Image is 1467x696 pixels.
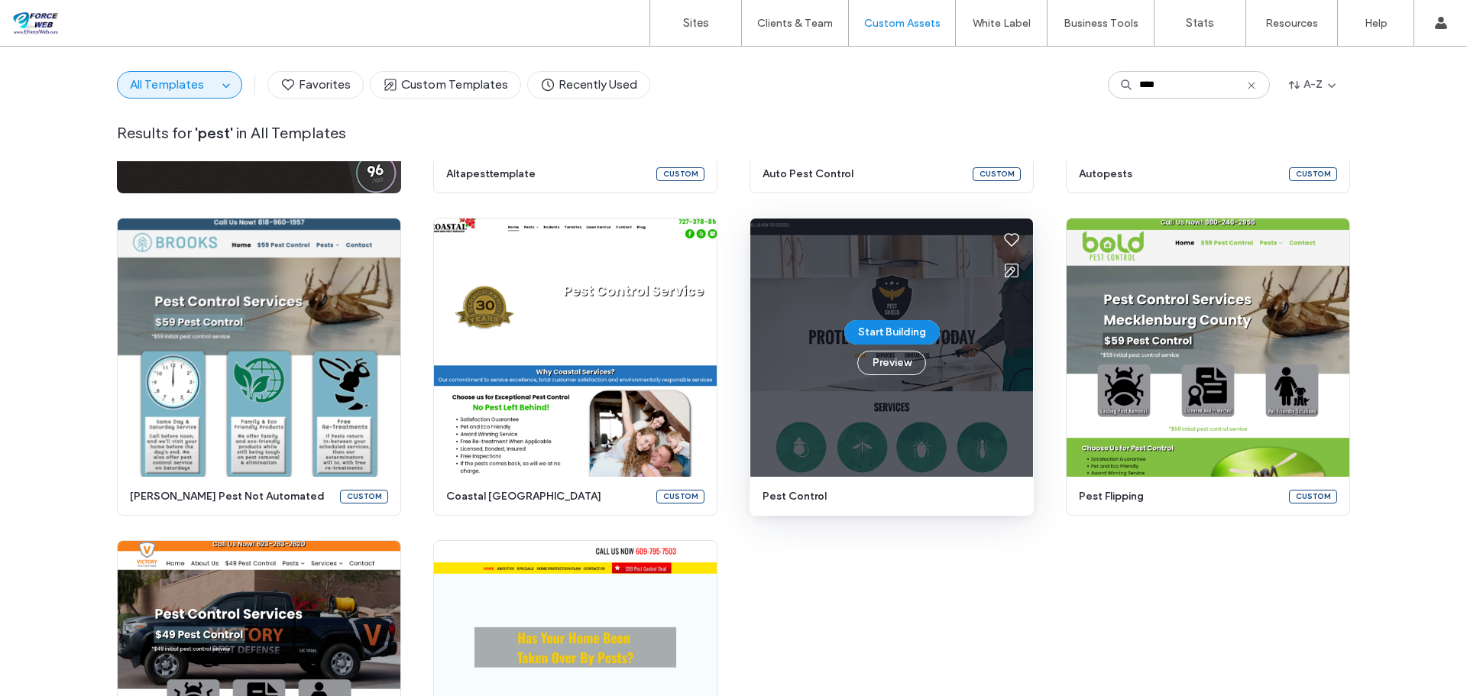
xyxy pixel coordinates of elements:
[844,320,940,345] button: Start Building
[383,76,508,93] span: Custom Templates
[683,16,709,30] label: Sites
[656,167,704,181] div: Custom
[34,11,66,24] span: Help
[1079,167,1280,182] span: autopests
[763,489,1012,504] span: pest control
[370,71,521,99] button: Custom Templates
[195,124,233,142] span: ' pest '
[857,351,926,375] button: Preview
[527,71,650,99] button: Recently Used
[973,167,1021,181] div: Custom
[446,489,647,504] span: coastal [GEOGRAPHIC_DATA]
[446,167,647,182] span: altapesttemplate
[117,123,1350,143] span: Results for in All Templates
[280,76,351,93] span: Favorites
[340,490,388,503] div: Custom
[864,17,941,30] label: Custom Assets
[1079,489,1280,504] span: pest flipping
[118,72,217,98] button: All Templates
[973,17,1031,30] label: White Label
[757,17,833,30] label: Clients & Team
[1276,73,1350,97] button: A-Z
[1365,17,1388,30] label: Help
[763,167,963,182] span: auto pest control
[267,71,364,99] button: Favorites
[1289,490,1337,503] div: Custom
[1265,17,1318,30] label: Resources
[1064,17,1138,30] label: Business Tools
[1289,167,1337,181] div: Custom
[540,76,637,93] span: Recently Used
[1186,16,1214,30] label: Stats
[130,77,204,92] span: All Templates
[130,489,331,504] span: [PERSON_NAME] pest not automated
[656,490,704,503] div: Custom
